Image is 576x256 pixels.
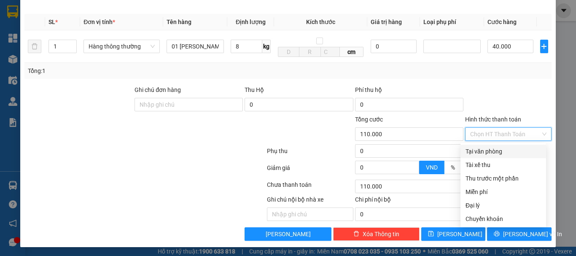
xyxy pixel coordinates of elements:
[167,19,191,25] span: Tên hàng
[89,40,155,53] span: Hàng thông thường
[421,227,486,241] button: save[PERSON_NAME]
[135,86,181,93] label: Ghi chú đơn hàng
[267,195,353,207] div: Ghi chú nội bộ nhà xe
[466,201,541,210] div: Đại lý
[437,229,482,239] span: [PERSON_NAME]
[487,227,552,241] button: printer[PERSON_NAME] và In
[426,164,438,171] span: VND
[428,231,434,237] span: save
[266,180,354,195] div: Chưa thanh toán
[540,40,548,53] button: plus
[355,85,463,98] div: Phí thu hộ
[371,40,417,53] input: 0
[465,116,521,123] label: Hình thức thanh toán
[306,19,335,25] span: Kích thước
[340,47,364,57] span: cm
[466,147,541,156] div: Tại văn phòng
[267,207,353,221] input: Nhập ghi chú
[266,146,354,161] div: Phụ thu
[541,43,548,50] span: plus
[28,66,223,75] div: Tổng: 1
[353,231,359,237] span: delete
[135,98,243,111] input: Ghi chú đơn hàng
[262,40,271,53] span: kg
[466,174,541,183] div: Thu trước một phần
[245,86,264,93] span: Thu Hộ
[299,47,320,57] input: R
[278,47,299,57] input: D
[466,160,541,170] div: Tài xế thu
[451,164,455,171] span: %
[503,229,562,239] span: [PERSON_NAME] và In
[236,19,266,25] span: Định lượng
[487,19,517,25] span: Cước hàng
[355,195,463,207] div: Chi phí nội bộ
[28,40,41,53] button: delete
[355,116,383,123] span: Tổng cước
[371,19,402,25] span: Giá trị hàng
[167,40,224,53] input: VD: Bàn, Ghế
[494,231,500,237] span: printer
[466,214,541,224] div: Chuyển khoản
[48,19,55,25] span: SL
[333,227,420,241] button: deleteXóa Thông tin
[363,229,399,239] span: Xóa Thông tin
[83,19,115,25] span: Đơn vị tính
[266,163,354,178] div: Giảm giá
[266,229,311,239] span: [PERSON_NAME]
[320,47,340,57] input: C
[245,227,331,241] button: [PERSON_NAME]
[466,187,541,197] div: Miễn phí
[420,14,484,30] th: Loại phụ phí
